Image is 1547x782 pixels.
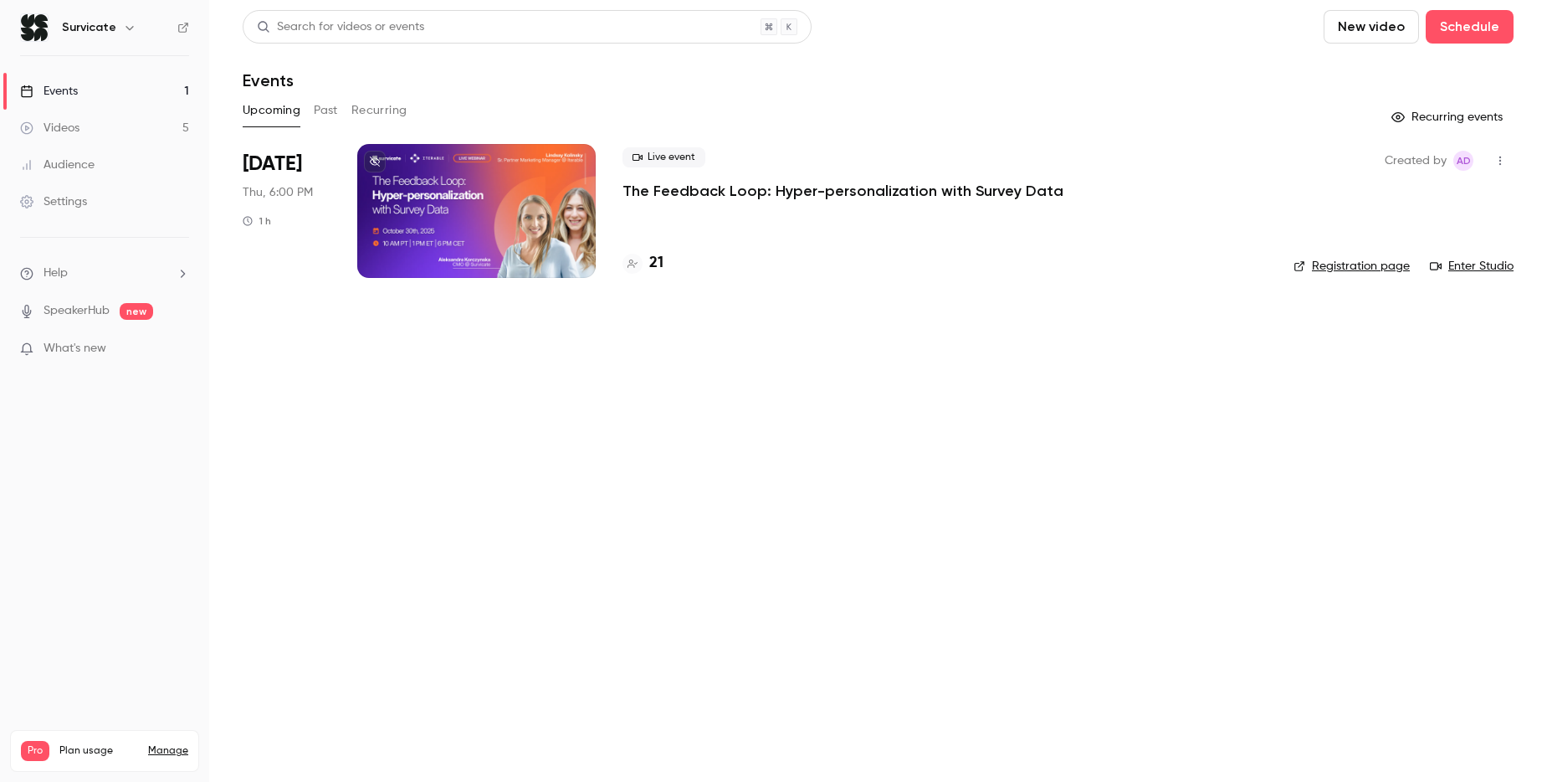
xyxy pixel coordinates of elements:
[243,97,300,124] button: Upcoming
[44,302,110,320] a: SpeakerHub
[21,14,48,41] img: Survicate
[622,181,1063,201] a: The Feedback Loop: Hyper-personalization with Survey Data
[1453,151,1473,171] span: Aleksandra Dworak
[1430,258,1514,275] a: Enter Studio
[1385,151,1447,171] span: Created by
[20,157,95,173] div: Audience
[20,193,87,210] div: Settings
[21,741,49,761] span: Pro
[62,19,116,36] h6: Survicate
[20,265,189,282] li: help-dropdown-opener
[1426,10,1514,44] button: Schedule
[243,151,302,177] span: [DATE]
[120,303,153,320] span: new
[20,83,78,100] div: Events
[169,342,189,357] iframe: Noticeable Trigger
[1293,258,1410,275] a: Registration page
[243,144,330,278] div: Oct 30 Thu, 6:00 PM (Europe/Warsaw)
[257,18,424,36] div: Search for videos or events
[44,340,106,358] span: What's new
[59,744,138,758] span: Plan usage
[1457,151,1471,171] span: AD
[314,97,338,124] button: Past
[351,97,407,124] button: Recurring
[20,120,79,136] div: Videos
[243,70,294,90] h1: Events
[44,265,68,282] span: Help
[243,184,313,201] span: Thu, 6:00 PM
[649,252,663,275] h4: 21
[622,252,663,275] a: 21
[243,214,271,228] div: 1 h
[622,147,705,167] span: Live event
[1384,104,1514,131] button: Recurring events
[148,744,188,758] a: Manage
[1324,10,1419,44] button: New video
